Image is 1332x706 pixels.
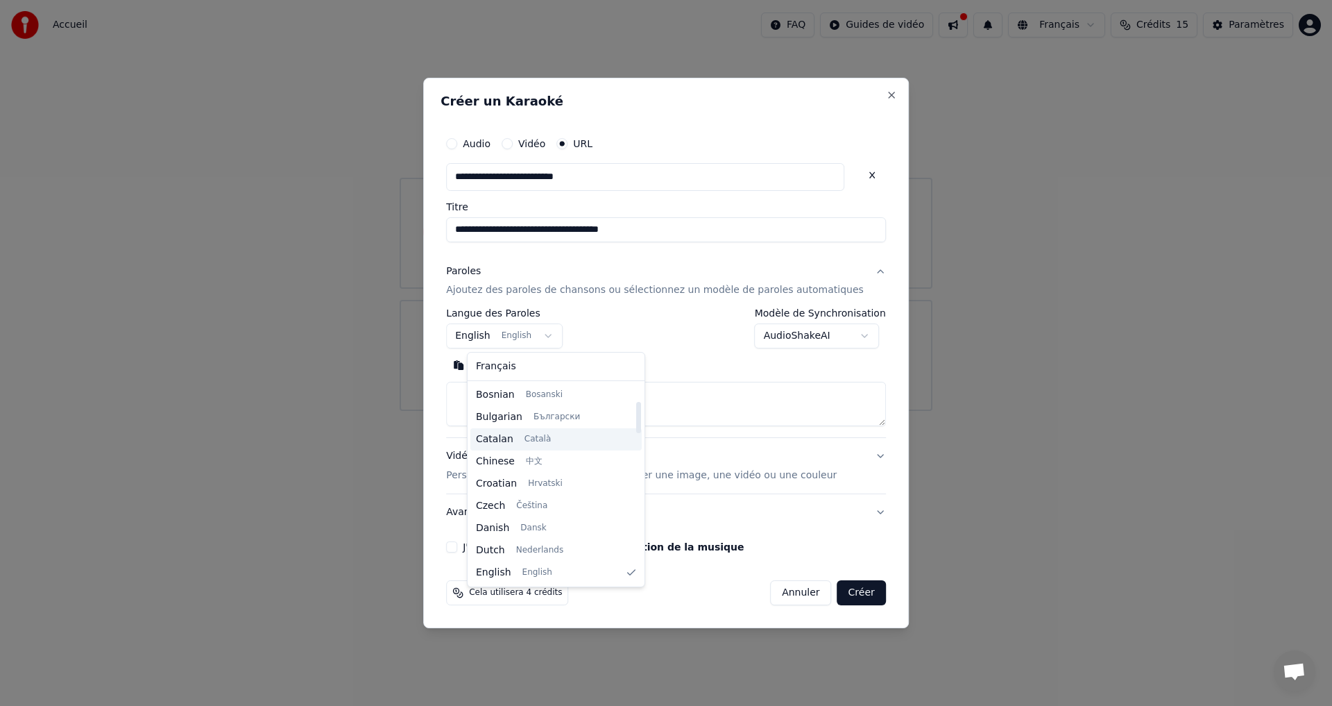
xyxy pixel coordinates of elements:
[526,456,543,467] span: 中文
[522,567,552,578] span: English
[476,521,509,535] span: Danish
[476,544,505,557] span: Dutch
[516,501,547,512] span: Čeština
[476,455,515,469] span: Chinese
[476,432,513,446] span: Catalan
[533,412,580,423] span: Български
[476,477,517,491] span: Croatian
[528,478,563,489] span: Hrvatski
[476,410,522,424] span: Bulgarian
[516,545,563,556] span: Nederlands
[524,434,551,445] span: Català
[476,499,505,513] span: Czech
[520,523,546,534] span: Dansk
[476,360,516,373] span: Français
[476,388,515,402] span: Bosnian
[526,389,563,401] span: Bosanski
[476,566,511,580] span: English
